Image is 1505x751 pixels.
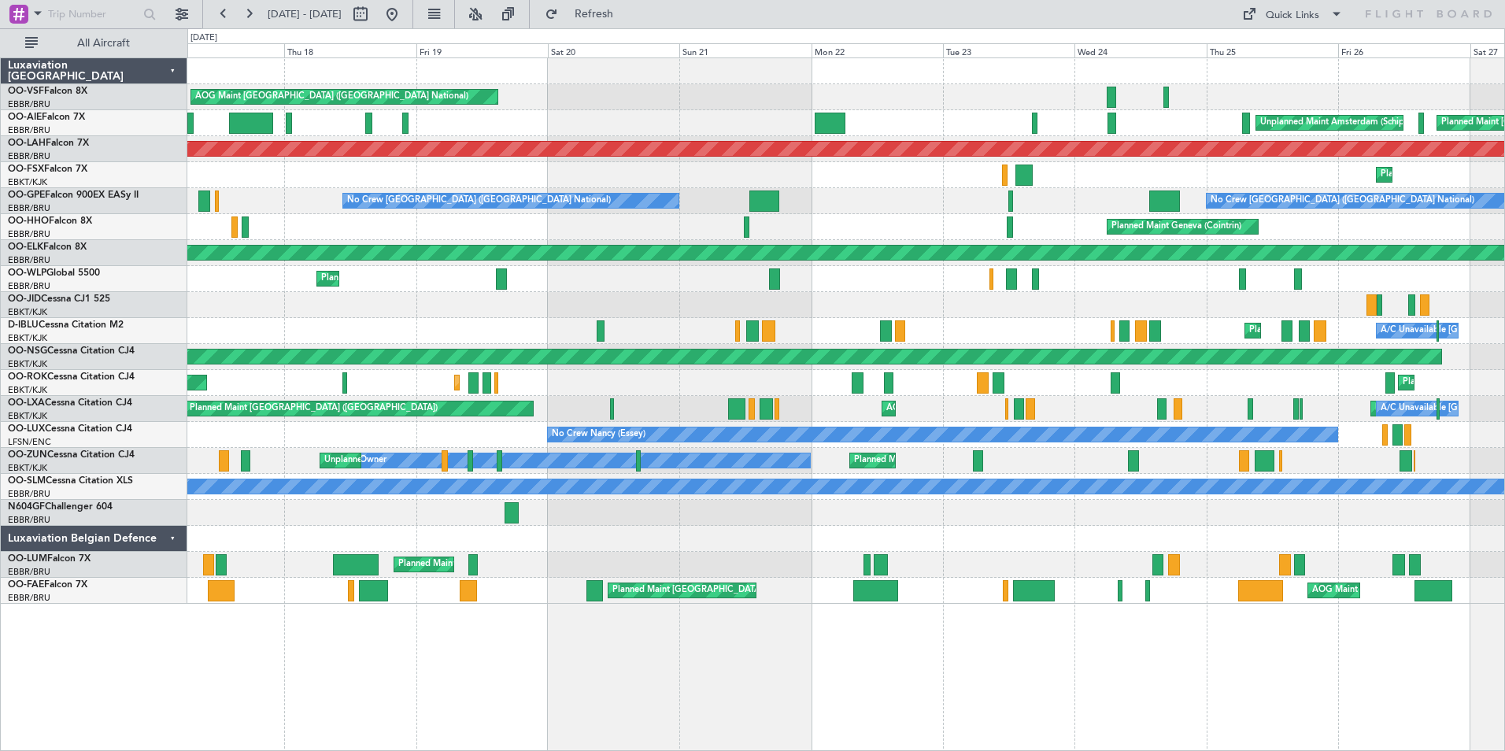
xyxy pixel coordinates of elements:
[8,139,46,148] span: OO-LAH
[8,124,50,136] a: EBBR/BRU
[1074,43,1206,57] div: Wed 24
[548,43,679,57] div: Sat 20
[8,332,47,344] a: EBKT/KJK
[8,98,50,110] a: EBBR/BRU
[943,43,1074,57] div: Tue 23
[8,165,44,174] span: OO-FSX
[612,579,897,602] div: Planned Maint [GEOGRAPHIC_DATA] ([GEOGRAPHIC_DATA] National)
[8,150,50,162] a: EBBR/BRU
[8,410,47,422] a: EBKT/KJK
[8,398,132,408] a: OO-LXACessna Citation CJ4
[398,553,683,576] div: Planned Maint [GEOGRAPHIC_DATA] ([GEOGRAPHIC_DATA] National)
[8,346,135,356] a: OO-NSGCessna Citation CJ4
[538,2,632,27] button: Refresh
[1266,8,1319,24] div: Quick Links
[8,514,50,526] a: EBBR/BRU
[347,189,611,213] div: No Crew [GEOGRAPHIC_DATA] ([GEOGRAPHIC_DATA] National)
[8,398,45,408] span: OO-LXA
[1207,43,1338,57] div: Thu 25
[1260,111,1419,135] div: Unplanned Maint Amsterdam (Schiphol)
[8,268,46,278] span: OO-WLP
[561,9,627,20] span: Refresh
[1312,579,1503,602] div: AOG Maint [US_STATE] ([GEOGRAPHIC_DATA])
[8,139,89,148] a: OO-LAHFalcon 7X
[8,242,43,252] span: OO-ELK
[8,502,45,512] span: N604GF
[8,476,133,486] a: OO-SLMCessna Citation XLS
[8,462,47,474] a: EBKT/KJK
[8,113,42,122] span: OO-AIE
[8,191,45,200] span: OO-GPE
[8,502,113,512] a: N604GFChallenger 604
[17,31,171,56] button: All Aircraft
[1338,43,1470,57] div: Fri 26
[8,580,87,590] a: OO-FAEFalcon 7X
[8,436,51,448] a: LFSN/ENC
[8,320,39,330] span: D-IBLU
[8,450,47,460] span: OO-ZUN
[8,372,47,382] span: OO-ROK
[8,358,47,370] a: EBKT/KJK
[153,43,284,57] div: Wed 17
[886,397,1058,420] div: AOG Maint Kortrijk-[GEOGRAPHIC_DATA]
[8,320,124,330] a: D-IBLUCessna Citation M2
[321,267,403,290] div: Planned Maint Liege
[8,165,87,174] a: OO-FSXFalcon 7X
[8,216,49,226] span: OO-HHO
[8,424,45,434] span: OO-LUX
[8,372,135,382] a: OO-ROKCessna Citation CJ4
[1211,189,1474,213] div: No Crew [GEOGRAPHIC_DATA] ([GEOGRAPHIC_DATA] National)
[8,242,87,252] a: OO-ELKFalcon 8X
[8,294,110,304] a: OO-JIDCessna CJ1 525
[190,397,438,420] div: Planned Maint [GEOGRAPHIC_DATA] ([GEOGRAPHIC_DATA])
[8,87,87,96] a: OO-VSFFalcon 8X
[8,488,50,500] a: EBBR/BRU
[268,7,342,21] span: [DATE] - [DATE]
[8,306,47,318] a: EBKT/KJK
[1249,319,1425,342] div: Planned Maint Nice ([GEOGRAPHIC_DATA])
[8,216,92,226] a: OO-HHOFalcon 8X
[8,554,47,564] span: OO-LUM
[8,294,41,304] span: OO-JID
[195,85,468,109] div: AOG Maint [GEOGRAPHIC_DATA] ([GEOGRAPHIC_DATA] National)
[854,449,1037,472] div: Planned Maint Kortrijk-[GEOGRAPHIC_DATA]
[1234,2,1351,27] button: Quick Links
[8,554,91,564] a: OO-LUMFalcon 7X
[8,191,139,200] a: OO-GPEFalcon 900EX EASy II
[8,268,100,278] a: OO-WLPGlobal 5500
[812,43,943,57] div: Mon 22
[8,280,50,292] a: EBBR/BRU
[459,371,642,394] div: Planned Maint Kortrijk-[GEOGRAPHIC_DATA]
[190,31,217,45] div: [DATE]
[324,449,579,472] div: Unplanned Maint [GEOGRAPHIC_DATA]-[GEOGRAPHIC_DATA]
[8,424,132,434] a: OO-LUXCessna Citation CJ4
[8,384,47,396] a: EBKT/KJK
[8,566,50,578] a: EBBR/BRU
[41,38,166,49] span: All Aircraft
[552,423,645,446] div: No Crew Nancy (Essey)
[416,43,548,57] div: Fri 19
[1111,215,1241,239] div: Planned Maint Geneva (Cointrin)
[8,87,44,96] span: OO-VSF
[284,43,416,57] div: Thu 18
[8,113,85,122] a: OO-AIEFalcon 7X
[8,202,50,214] a: EBBR/BRU
[48,2,139,26] input: Trip Number
[8,346,47,356] span: OO-NSG
[8,476,46,486] span: OO-SLM
[360,449,386,472] div: Owner
[8,592,50,604] a: EBBR/BRU
[8,176,47,188] a: EBKT/KJK
[8,228,50,240] a: EBBR/BRU
[8,450,135,460] a: OO-ZUNCessna Citation CJ4
[8,580,44,590] span: OO-FAE
[8,254,50,266] a: EBBR/BRU
[679,43,811,57] div: Sun 21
